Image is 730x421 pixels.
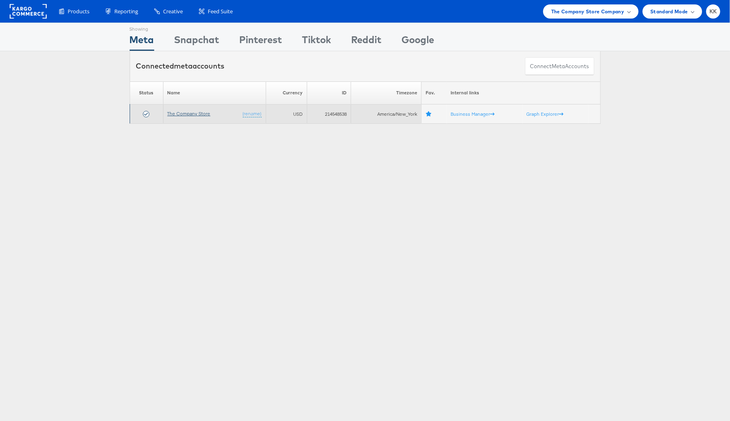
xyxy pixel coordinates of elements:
div: Tiktok [302,33,331,51]
div: Reddit [352,33,382,51]
td: America/New_York [351,104,422,124]
td: 214548538 [307,104,351,124]
div: Google [402,33,434,51]
span: The Company Store Company [551,7,625,16]
span: Reporting [114,8,138,15]
span: Feed Suite [208,8,233,15]
a: (rename) [243,110,262,117]
span: meta [174,61,193,71]
div: Showing [130,23,154,33]
th: Status [130,81,163,104]
span: KK [709,9,717,14]
th: Timezone [351,81,422,104]
span: meta [552,63,565,70]
div: Pinterest [240,33,282,51]
span: Creative [163,8,183,15]
div: Connected accounts [136,61,225,71]
th: ID [307,81,351,104]
div: Snapchat [174,33,219,51]
a: Business Manager [451,111,495,117]
button: ConnectmetaAccounts [525,57,594,75]
th: Currency [266,81,307,104]
a: Graph Explorer [527,111,564,117]
span: Products [68,8,89,15]
span: Standard Mode [651,7,688,16]
div: Meta [130,33,154,51]
th: Name [163,81,266,104]
a: The Company Store [168,110,211,117]
td: USD [266,104,307,124]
